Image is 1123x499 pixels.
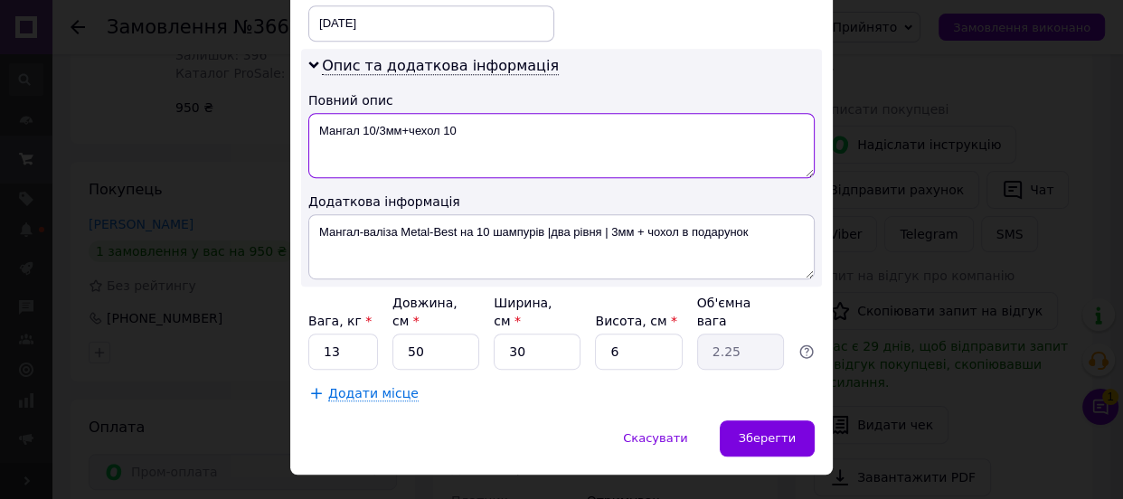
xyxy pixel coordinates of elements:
[494,296,552,328] label: Ширина, см
[308,193,815,211] div: Додаткова інформація
[308,113,815,178] textarea: Мангал 10/3мм+чехол 10
[308,91,815,109] div: Повний опис
[739,431,796,445] span: Зберегти
[392,296,458,328] label: Довжина, см
[322,57,559,75] span: Опис та додаткова інформація
[595,314,676,328] label: Висота, см
[697,294,784,330] div: Об'ємна вага
[308,214,815,279] textarea: Мангал-валіза Metal-Best на 10 шампурів |два рівня | 3мм + чохол в подарунок
[623,431,687,445] span: Скасувати
[328,386,419,401] span: Додати місце
[308,314,372,328] label: Вага, кг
